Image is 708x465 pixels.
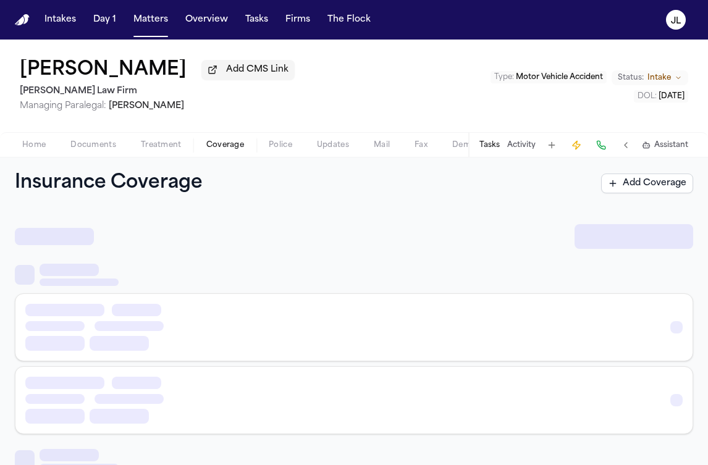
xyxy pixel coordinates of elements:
[206,140,244,150] span: Coverage
[20,84,295,99] h2: [PERSON_NAME] Law Firm
[180,9,233,31] button: Overview
[491,71,607,83] button: Edit Type: Motor Vehicle Accident
[638,93,657,100] span: DOL :
[543,136,560,154] button: Add Task
[280,9,315,31] button: Firms
[494,73,514,81] span: Type :
[601,174,693,193] button: Add Coverage
[479,140,500,150] button: Tasks
[659,93,685,100] span: [DATE]
[40,9,81,31] button: Intakes
[88,9,121,31] button: Day 1
[20,59,187,82] button: Edit matter name
[240,9,273,31] button: Tasks
[507,140,536,150] button: Activity
[516,73,603,81] span: Motor Vehicle Accident
[322,9,376,31] button: The Flock
[129,9,173,31] button: Matters
[22,140,46,150] span: Home
[201,60,295,80] button: Add CMS Link
[647,73,671,83] span: Intake
[226,64,289,76] span: Add CMS Link
[374,140,390,150] span: Mail
[612,70,688,85] button: Change status from Intake
[20,101,106,111] span: Managing Paralegal:
[141,140,182,150] span: Treatment
[671,17,681,25] text: JL
[592,136,610,154] button: Make a Call
[634,90,688,103] button: Edit DOL: 2025-09-26
[269,140,292,150] span: Police
[452,140,486,150] span: Demand
[70,140,116,150] span: Documents
[15,172,230,195] h1: Insurance Coverage
[654,140,688,150] span: Assistant
[15,14,30,26] a: Home
[618,73,644,83] span: Status:
[642,140,688,150] button: Assistant
[317,140,349,150] span: Updates
[20,59,187,82] h1: [PERSON_NAME]
[15,14,30,26] img: Finch Logo
[568,136,585,154] button: Create Immediate Task
[109,101,184,111] span: [PERSON_NAME]
[415,140,428,150] span: Fax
